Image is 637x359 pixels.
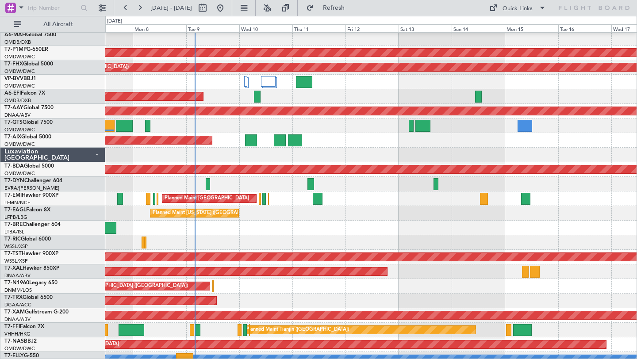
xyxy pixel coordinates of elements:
div: Planned Maint [GEOGRAPHIC_DATA] [165,192,249,205]
span: T7-AIX [4,134,21,140]
button: Quick Links [485,1,550,15]
div: Planned Maint [US_STATE] ([GEOGRAPHIC_DATA]) [153,206,266,220]
div: Tue 9 [186,24,239,32]
span: T7-TST [4,251,22,256]
a: T7-ELLYG-550 [4,353,39,359]
a: T7-TSTHawker 900XP [4,251,58,256]
span: T7-XAM [4,309,25,315]
div: Sat 13 [399,24,452,32]
span: T7-AAY [4,105,23,111]
span: T7-EMI [4,193,22,198]
input: Trip Number [27,1,78,15]
a: T7-P1MPG-650ER [4,47,48,52]
span: T7-P1MP [4,47,27,52]
a: EVRA/[PERSON_NAME] [4,185,59,191]
span: T7-RIC [4,237,21,242]
span: T7-TRX [4,295,23,300]
a: OMDW/DWC [4,53,35,60]
span: T7-BRE [4,222,23,227]
span: [DATE] - [DATE] [150,4,192,12]
a: A6-MAHGlobal 7500 [4,32,56,38]
a: T7-AAYGlobal 7500 [4,105,54,111]
a: LTBA/ISL [4,229,24,235]
div: Planned Maint Tianjin ([GEOGRAPHIC_DATA]) [246,323,349,336]
div: Sun 7 [80,24,133,32]
span: T7-GTS [4,120,23,125]
div: Unplanned Maint [GEOGRAPHIC_DATA] ([GEOGRAPHIC_DATA]) [42,279,188,293]
a: T7-GTSGlobal 7500 [4,120,53,125]
a: WSSL/XSP [4,243,28,250]
div: Mon 8 [133,24,186,32]
span: T7-NAS [4,339,24,344]
a: LFPB/LBG [4,214,27,221]
button: Refresh [302,1,355,15]
button: All Aircraft [10,17,96,31]
a: DNAA/ABV [4,316,31,323]
div: Sun 14 [452,24,505,32]
span: T7-ELLY [4,353,24,359]
span: All Aircraft [23,21,93,27]
a: OMDW/DWC [4,126,35,133]
a: T7-N1960Legacy 650 [4,280,58,286]
a: T7-FHXGlobal 5000 [4,61,53,67]
a: T7-RICGlobal 6000 [4,237,51,242]
div: Mon 15 [505,24,558,32]
span: T7-FHX [4,61,23,67]
a: T7-BREChallenger 604 [4,222,61,227]
span: T7-N1960 [4,280,29,286]
a: VP-BVVBBJ1 [4,76,36,81]
span: T7-XAL [4,266,23,271]
a: OMDW/DWC [4,83,35,89]
a: T7-BDAGlobal 5000 [4,164,54,169]
a: T7-NASBBJ2 [4,339,37,344]
a: OMDW/DWC [4,68,35,75]
div: Wed 10 [239,24,292,32]
a: T7-AIXGlobal 5000 [4,134,51,140]
a: WSSL/XSP [4,258,28,264]
span: A6-EFI [4,91,21,96]
a: A6-EFIFalcon 7X [4,91,45,96]
a: DNAA/ABV [4,112,31,118]
span: T7-DYN [4,178,24,183]
span: T7-BDA [4,164,24,169]
a: OMDB/DXB [4,97,31,104]
div: Tue 16 [558,24,611,32]
a: T7-TRXGlobal 6500 [4,295,53,300]
a: T7-EAGLFalcon 8X [4,207,50,213]
a: OMDW/DWC [4,170,35,177]
div: Quick Links [503,4,533,13]
div: [DATE] [107,18,122,25]
div: Fri 12 [345,24,399,32]
a: LFMN/NCE [4,199,31,206]
div: Thu 11 [292,24,345,32]
span: T7-EAGL [4,207,26,213]
span: T7-FFI [4,324,20,329]
a: DNMM/LOS [4,287,32,294]
span: VP-BVV [4,76,23,81]
a: T7-DYNChallenger 604 [4,178,62,183]
a: DNAA/ABV [4,272,31,279]
a: OMDB/DXB [4,39,31,46]
a: VHHH/HKG [4,331,31,337]
span: Refresh [315,5,353,11]
span: A6-MAH [4,32,26,38]
a: OMDW/DWC [4,141,35,148]
a: T7-FFIFalcon 7X [4,324,44,329]
a: OMDW/DWC [4,345,35,352]
a: T7-XALHawker 850XP [4,266,59,271]
a: T7-XAMGulfstream G-200 [4,309,69,315]
a: T7-EMIHawker 900XP [4,193,58,198]
a: DGAA/ACC [4,302,31,308]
